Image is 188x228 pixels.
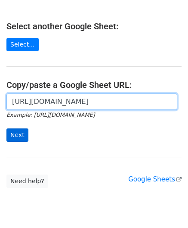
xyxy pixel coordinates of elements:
a: Need help? [6,175,48,188]
iframe: Chat Widget [145,187,188,228]
input: Next [6,128,28,142]
input: Paste your Google Sheet URL here [6,94,177,110]
h4: Select another Google Sheet: [6,21,182,31]
a: Select... [6,38,39,51]
a: Google Sheets [128,175,182,183]
h4: Copy/paste a Google Sheet URL: [6,80,182,90]
small: Example: [URL][DOMAIN_NAME] [6,112,95,118]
